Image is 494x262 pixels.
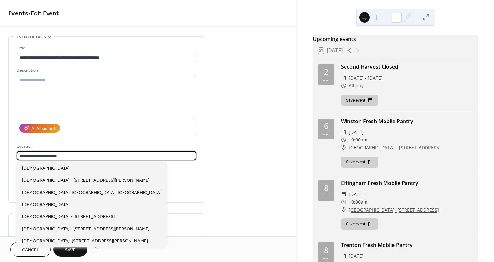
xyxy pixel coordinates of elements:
div: Description [17,67,195,74]
div: Effingham Fresh Mobile Pantry [341,179,473,187]
span: Event details [17,34,46,41]
span: [DEMOGRAPHIC_DATA], [STREET_ADDRESS][PERSON_NAME] [22,238,148,245]
div: ​ [341,198,346,206]
button: Cancel [10,242,51,257]
span: 10:00am [349,136,367,144]
button: Save event [341,95,378,106]
div: AI Assistant [31,125,55,132]
span: [DEMOGRAPHIC_DATA] [22,165,69,172]
span: [GEOGRAPHIC_DATA] - [STREET_ADDRESS] [349,144,441,152]
span: [DEMOGRAPHIC_DATA] - [STREET_ADDRESS][PERSON_NAME] [22,226,149,233]
button: AI Assistant [19,124,60,133]
div: 8 [324,246,328,254]
div: Trenton Fresh Mobile Pantry [341,241,473,249]
a: Events [8,7,28,20]
span: All day [349,82,364,90]
div: ​ [341,206,346,214]
div: 2 [324,68,328,76]
span: [DATE] [349,252,364,260]
div: 6 [324,122,328,130]
span: [DEMOGRAPHIC_DATA] - [STREET_ADDRESS] [22,214,115,220]
span: / Edit Event [28,7,59,20]
div: ​ [341,144,346,152]
div: Title [17,45,195,52]
span: [DATE] [349,190,364,198]
span: Save [65,247,76,253]
span: [DEMOGRAPHIC_DATA] [22,201,69,208]
div: Oct [322,131,330,136]
div: Upcoming events [313,35,478,43]
div: Winston Fresh Mobile Pantry [341,117,473,125]
div: Oct [322,255,330,260]
div: ​ [341,128,346,136]
div: Oct [322,77,330,82]
button: Save [53,242,87,257]
div: 8 [324,184,328,192]
div: ​ [341,74,346,82]
span: [DEMOGRAPHIC_DATA] - [STREET_ADDRESS][PERSON_NAME] [22,177,149,184]
span: Cancel [22,247,39,253]
button: Save event [341,157,378,168]
a: [GEOGRAPHIC_DATA], [STREET_ADDRESS] [349,206,439,214]
span: [DATE] [349,128,364,136]
div: Oct [322,193,330,197]
div: Second Harvest Closed [341,63,473,71]
div: ​ [341,136,346,144]
div: ​ [341,190,346,198]
button: Save event [341,218,378,230]
div: ​ [341,252,346,260]
span: [DEMOGRAPHIC_DATA], [GEOGRAPHIC_DATA], [GEOGRAPHIC_DATA] [22,189,161,196]
span: 10:00am [349,198,367,206]
span: [DATE] - [DATE] [349,74,383,82]
div: ​ [341,82,346,90]
div: Location [17,143,195,150]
